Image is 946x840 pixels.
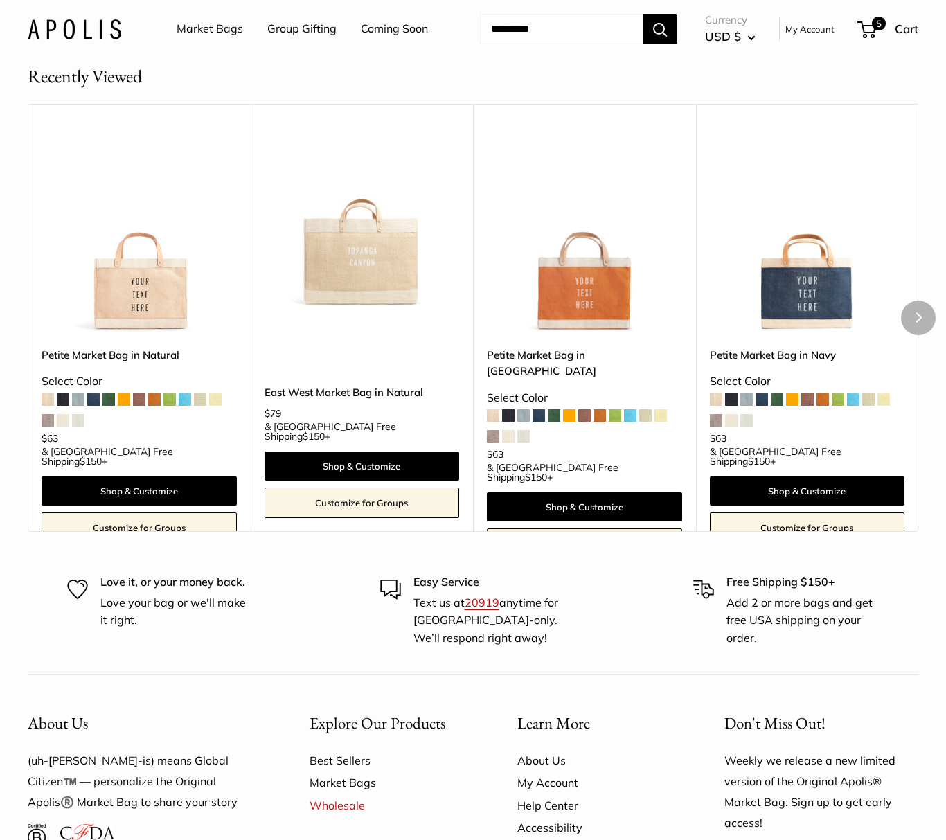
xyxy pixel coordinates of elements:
[100,573,253,591] p: Love it, or your money back.
[705,26,756,48] button: USD $
[80,455,102,467] span: $150
[726,594,880,647] p: Add 2 or more bags and get free USA shipping on your order.
[487,138,682,334] img: description_Make it yours with custom printed text.
[710,138,905,334] img: description_Make it yours with custom text.
[517,710,677,737] button: Learn More
[265,422,460,441] span: & [GEOGRAPHIC_DATA] Free Shipping +
[517,816,677,839] a: Accessibility
[28,713,88,733] span: About Us
[487,492,682,521] a: Shop & Customize
[872,17,886,30] span: 5
[413,594,566,647] p: Text us at anytime for [GEOGRAPHIC_DATA]-only. We’ll respond right away!
[710,512,905,543] a: Customize for Groups
[748,455,770,467] span: $150
[710,447,905,466] span: & [GEOGRAPHIC_DATA] Free Shipping +
[361,19,428,39] a: Coming Soon
[100,594,253,629] p: Love your bag or we'll make it right.
[487,347,682,379] a: Petite Market Bag in [GEOGRAPHIC_DATA]
[710,138,905,334] a: description_Make it yours with custom text.Petite Market Bag in Navy
[42,476,237,506] a: Shop & Customize
[310,771,469,794] a: Market Bags
[265,488,460,518] a: Customize for Groups
[42,371,237,392] div: Select Color
[28,751,261,813] p: (uh-[PERSON_NAME]-is) means Global Citizen™️ — personalize the Original Apolis®️ Market Bag to sh...
[710,347,905,363] a: Petite Market Bag in Navy
[310,749,469,771] a: Best Sellers
[465,596,499,609] a: 20919
[785,21,835,37] a: My Account
[42,512,237,543] a: Customize for Groups
[895,21,918,36] span: Cart
[265,384,460,400] a: East West Market Bag in Natural
[42,347,237,363] a: Petite Market Bag in Natural
[42,138,237,334] img: Petite Market Bag in Natural
[705,10,756,30] span: Currency
[517,794,677,816] a: Help Center
[710,476,905,506] a: Shop & Customize
[487,463,682,482] span: & [GEOGRAPHIC_DATA] Free Shipping +
[705,29,741,44] span: USD $
[487,388,682,409] div: Select Color
[177,19,243,39] a: Market Bags
[643,14,677,44] button: Search
[726,573,880,591] p: Free Shipping $150+
[724,710,918,737] p: Don't Miss Out!
[303,430,325,443] span: $150
[901,301,936,335] button: Next
[42,447,237,466] span: & [GEOGRAPHIC_DATA] Free Shipping +
[487,448,503,461] span: $63
[310,710,469,737] button: Explore Our Products
[265,407,281,420] span: $79
[265,138,460,334] img: East West Market Bag in Natural
[310,794,469,816] a: Wholesale
[710,432,726,445] span: $63
[487,528,682,559] a: Customize for Groups
[487,138,682,334] a: description_Make it yours with custom printed text.Petite Market Bag in Citrus
[517,771,677,794] a: My Account
[11,787,148,829] iframe: Sign Up via Text for Offers
[525,471,547,483] span: $150
[310,713,445,733] span: Explore Our Products
[859,18,918,40] a: 5 Cart
[724,751,918,834] p: Weekly we release a new limited version of the Original Apolis® Market Bag. Sign up to get early ...
[517,749,677,771] a: About Us
[710,371,905,392] div: Select Color
[265,138,460,334] a: East West Market Bag in NaturalEast West Market Bag in Natural
[28,19,121,39] img: Apolis
[28,710,261,737] button: About Us
[265,452,460,481] a: Shop & Customize
[42,432,58,445] span: $63
[480,14,643,44] input: Search...
[42,138,237,334] a: Petite Market Bag in Naturaldescription_Effortless style that elevates every moment
[28,63,142,90] h2: Recently Viewed
[517,713,590,733] span: Learn More
[267,19,337,39] a: Group Gifting
[413,573,566,591] p: Easy Service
